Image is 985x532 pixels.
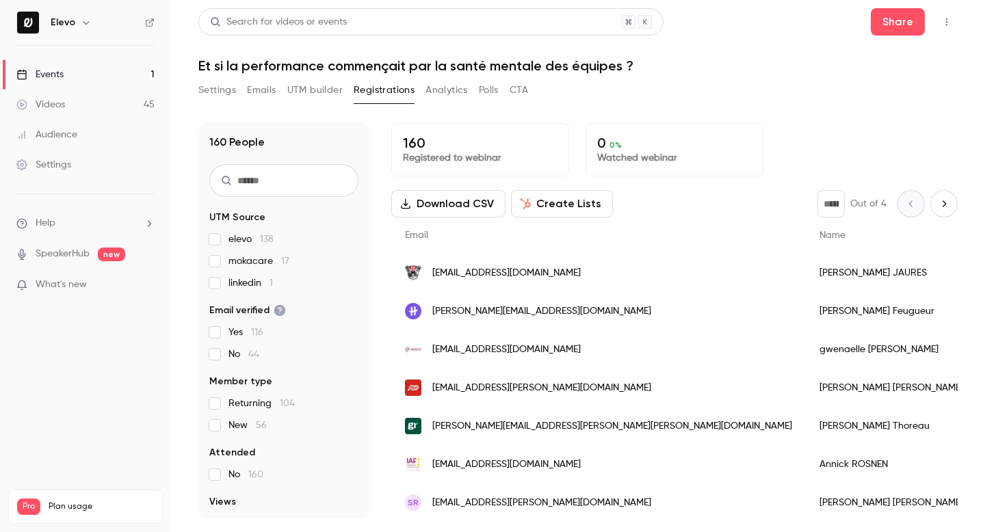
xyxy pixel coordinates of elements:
button: CTA [510,79,528,101]
span: Email [405,230,428,240]
span: Name [819,230,845,240]
a: SpeakerHub [36,247,90,261]
span: [PERSON_NAME][EMAIL_ADDRESS][DOMAIN_NAME] [432,304,651,319]
span: 17 [281,256,289,266]
span: Plan usage [49,501,154,512]
span: mokacare [228,254,289,268]
button: Next page [930,190,958,217]
h1: 160 People [209,134,265,150]
span: 160 [248,470,263,479]
span: Attended [209,446,255,460]
img: iaf-reseau.com [405,456,421,473]
img: armor-rh.com [405,341,421,358]
h6: Elevo [51,16,75,29]
p: 0 [597,135,752,151]
p: Registered to webinar [403,151,557,165]
span: Help [36,216,55,230]
span: Views [209,495,236,509]
span: No [228,347,259,361]
p: Watched webinar [597,151,752,165]
span: 104 [280,399,295,408]
button: Emails [247,79,276,101]
span: 116 [251,328,263,337]
div: Audience [16,128,77,142]
span: Email verified [209,304,286,317]
span: [EMAIL_ADDRESS][DOMAIN_NAME] [432,457,581,472]
h1: Et si la performance commençait par la santé mentale des équipes ? [198,57,958,74]
iframe: Noticeable Trigger [138,279,155,291]
span: No [228,468,263,481]
span: elevo [228,232,274,246]
img: asteria.mc [405,265,421,281]
span: 44 [248,349,259,359]
button: Polls [479,79,499,101]
p: 160 [403,135,557,151]
span: SR [408,496,419,509]
p: Out of 4 [850,197,886,211]
span: Yes [228,325,263,339]
span: [EMAIL_ADDRESS][PERSON_NAME][DOMAIN_NAME] [432,496,651,510]
span: linkedin [228,276,273,290]
span: [PERSON_NAME][EMAIL_ADDRESS][PERSON_NAME][PERSON_NAME][DOMAIN_NAME] [432,419,792,434]
div: Search for videos or events [210,15,347,29]
button: Share [871,8,925,36]
div: Events [16,68,64,81]
span: [EMAIL_ADDRESS][PERSON_NAME][DOMAIN_NAME] [432,381,651,395]
span: Returning [228,397,295,410]
button: Create Lists [511,190,613,217]
span: Pro [17,498,40,515]
span: What's new [36,278,87,292]
li: help-dropdown-opener [16,216,155,230]
span: new [98,248,125,261]
button: Settings [198,79,236,101]
span: [EMAIL_ADDRESS][DOMAIN_NAME] [432,266,581,280]
p: No results [209,517,358,531]
span: 56 [256,421,267,430]
img: adp.com [405,380,421,396]
span: UTM Source [209,211,265,224]
span: 0 % [609,140,622,150]
button: Analytics [425,79,468,101]
div: Videos [16,98,65,111]
span: New [228,418,267,432]
span: 1 [270,278,273,288]
button: Registrations [354,79,415,101]
div: Settings [16,158,71,172]
img: greenly.earth [405,418,421,434]
span: 138 [260,235,274,244]
button: Download CSV [391,190,505,217]
span: [EMAIL_ADDRESS][DOMAIN_NAME] [432,343,581,357]
span: Member type [209,375,272,388]
button: UTM builder [287,79,343,101]
img: Elevo [17,12,39,34]
img: united-heroes.com [405,303,421,319]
